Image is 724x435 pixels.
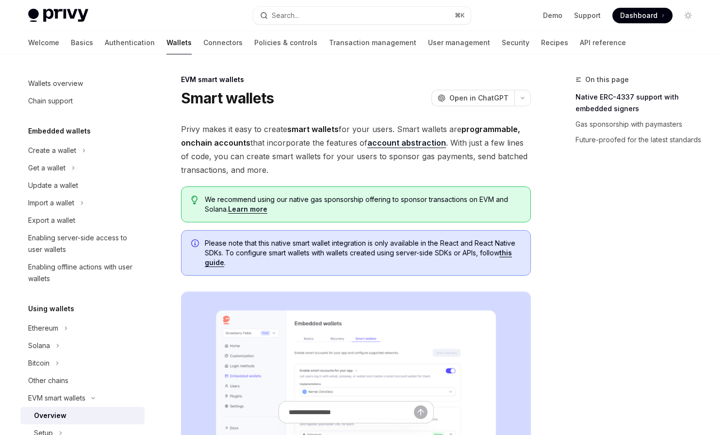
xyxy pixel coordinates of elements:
div: Bitcoin [28,357,49,369]
a: Support [574,11,601,20]
h5: Embedded wallets [28,125,91,137]
div: Import a wallet [28,197,74,209]
img: light logo [28,9,88,22]
a: Policies & controls [254,31,317,54]
a: Export a wallet [20,212,145,229]
a: Transaction management [329,31,416,54]
a: Authentication [105,31,155,54]
strong: smart wallets [287,124,339,134]
span: Privy makes it easy to create for your users. Smart wallets are that incorporate the features of ... [181,122,531,177]
a: Native ERC-4337 support with embedded signers [576,89,704,117]
div: EVM smart wallets [28,392,85,404]
div: Enabling server-side access to user wallets [28,232,139,255]
div: Search... [272,10,299,21]
h5: Using wallets [28,303,74,315]
div: EVM smart wallets [181,75,531,84]
a: Dashboard [612,8,673,23]
a: Wallets overview [20,75,145,92]
div: Ethereum [28,322,58,334]
button: Search...⌘K [253,7,471,24]
a: Demo [543,11,562,20]
div: Get a wallet [28,162,66,174]
a: account abstraction [367,138,446,148]
a: Chain support [20,92,145,110]
a: Welcome [28,31,59,54]
a: User management [428,31,490,54]
a: Learn more [228,205,267,214]
svg: Info [191,239,201,249]
a: API reference [580,31,626,54]
a: Enabling offline actions with user wallets [20,258,145,287]
a: Update a wallet [20,177,145,194]
a: Gas sponsorship with paymasters [576,117,704,132]
a: Overview [20,407,145,424]
span: Dashboard [620,11,658,20]
a: Future-proofed for the latest standards [576,132,704,148]
a: Wallets [166,31,192,54]
div: Other chains [28,375,68,386]
button: Toggle dark mode [680,8,696,23]
span: On this page [585,74,629,85]
a: Other chains [20,372,145,389]
a: Connectors [203,31,243,54]
div: Overview [34,410,66,421]
button: Open in ChatGPT [431,90,514,106]
div: Enabling offline actions with user wallets [28,261,139,284]
svg: Tip [191,196,198,204]
span: We recommend using our native gas sponsorship offering to sponsor transactions on EVM and Solana. [205,195,521,214]
div: Wallets overview [28,78,83,89]
div: Chain support [28,95,73,107]
button: Send message [414,405,428,419]
div: Export a wallet [28,215,75,226]
div: Create a wallet [28,145,76,156]
a: Enabling server-side access to user wallets [20,229,145,258]
a: Basics [71,31,93,54]
span: Open in ChatGPT [449,93,509,103]
span: ⌘ K [455,12,465,19]
a: Security [502,31,529,54]
a: Recipes [541,31,568,54]
span: Please note that this native smart wallet integration is only available in the React and React Na... [205,238,521,268]
div: Solana [28,340,50,351]
div: Update a wallet [28,180,78,191]
h1: Smart wallets [181,89,274,107]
